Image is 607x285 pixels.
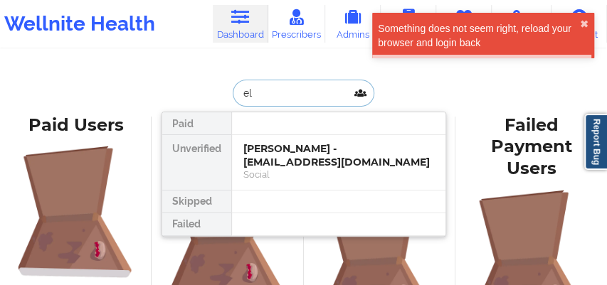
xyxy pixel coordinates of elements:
a: Coaches [381,5,436,43]
a: Prescribers [268,5,325,43]
div: [PERSON_NAME] - [EMAIL_ADDRESS][DOMAIN_NAME] [243,142,434,168]
div: Unverified [162,135,231,190]
button: close [580,18,588,30]
a: Report Bug [584,114,607,170]
img: foRBiVDZMKwAAAAASUVORK5CYII= [10,146,142,277]
div: Failed Payment Users [465,114,597,181]
a: Dashboard [213,5,268,43]
a: Medications [492,5,551,43]
div: Paid [162,112,231,135]
div: Paid Users [10,114,142,136]
a: Therapists [436,5,492,43]
div: Something does not seem right, reload your browser and login back [378,21,580,50]
div: Skipped [162,190,231,213]
div: Failed [162,213,231,236]
a: Account [551,5,607,43]
div: Social [243,168,434,181]
a: Admins [325,5,381,43]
